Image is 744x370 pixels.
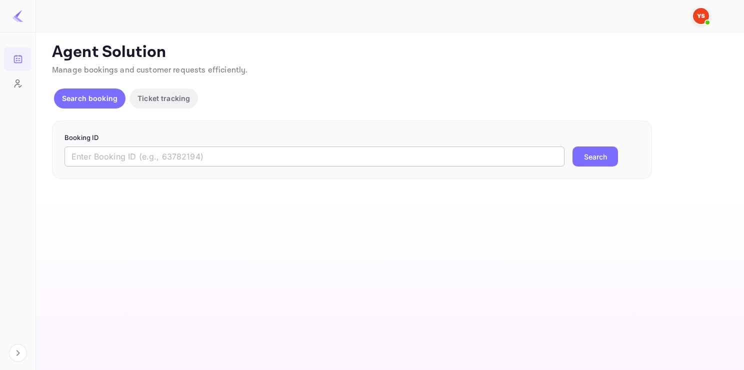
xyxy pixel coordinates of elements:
[52,65,248,75] span: Manage bookings and customer requests efficiently.
[4,71,31,94] a: Customers
[572,146,618,166] button: Search
[137,93,190,103] p: Ticket tracking
[9,344,27,362] button: Expand navigation
[64,133,639,143] p: Booking ID
[64,146,564,166] input: Enter Booking ID (e.g., 63782194)
[62,93,117,103] p: Search booking
[4,47,31,70] a: Bookings
[693,8,709,24] img: Yandex Support
[12,10,24,22] img: LiteAPI
[52,42,726,62] p: Agent Solution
